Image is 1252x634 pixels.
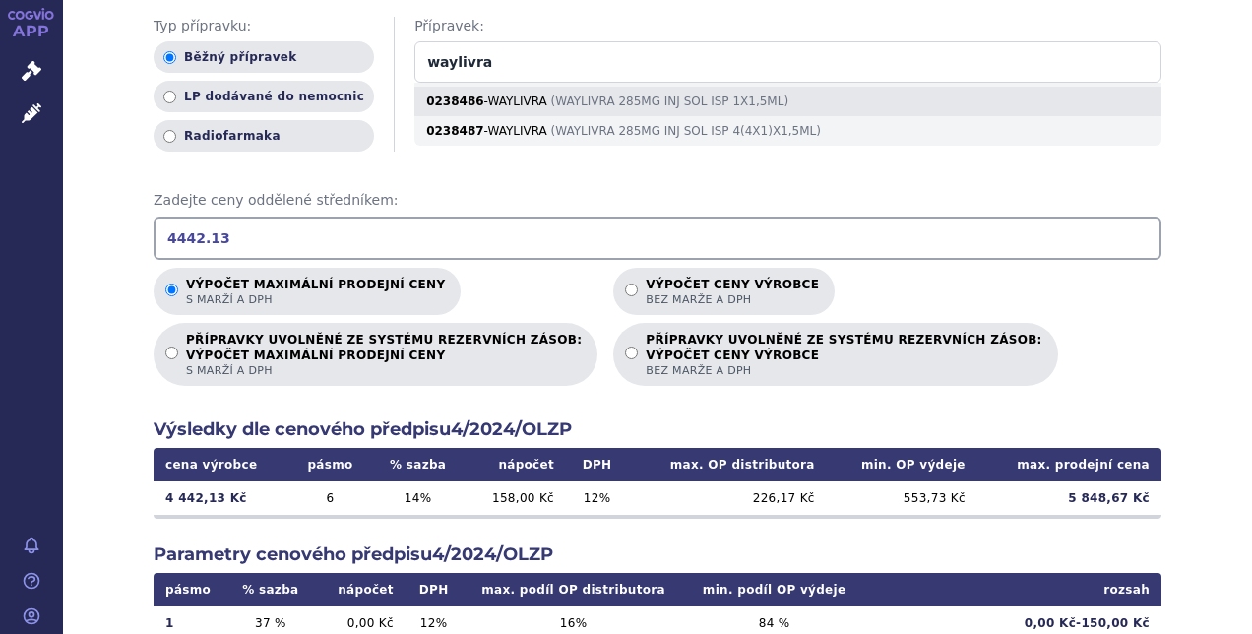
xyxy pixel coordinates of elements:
th: min. podíl OP výdeje [685,573,864,606]
th: DPH [566,448,628,481]
span: Zadejte ceny oddělené středníkem: [154,191,1161,211]
input: Výpočet maximální prodejní cenys marží a DPH [165,284,178,296]
td: 6 [289,481,371,515]
th: pásmo [289,448,371,481]
td: 12 % [566,481,628,515]
th: rozsah [864,573,1161,606]
th: pásmo [154,573,227,606]
label: Běžný přípravek [154,41,374,73]
span: Přípravek: [414,17,1161,36]
strong: VÝPOČET CENY VÝROBCE [646,348,1041,363]
th: nápočet [466,448,566,481]
th: % sazba [227,573,313,606]
p: PŘÍPRAVKY UVOLNĚNÉ ZE SYSTÉMU REZERVNÍCH ZÁSOB: [646,333,1041,378]
td: 5 848,67 Kč [977,481,1161,515]
strong: VÝPOČET MAXIMÁLNÍ PRODEJNÍ CENY [186,348,582,363]
span: s marží a DPH [186,292,445,307]
span: Typ přípravku: [154,17,374,36]
input: Výpočet ceny výrobcebez marže a DPH [625,284,638,296]
input: LP dodávané do nemocnic [163,91,176,103]
th: % sazba [371,448,466,481]
h2: Výsledky dle cenového předpisu 4/2024/OLZP [154,417,1161,442]
th: max. OP distributora [628,448,826,481]
p: Výpočet maximální prodejní ceny [186,278,445,307]
th: DPH [406,573,463,606]
td: 4 442,13 Kč [154,481,289,515]
input: 0238486-WAYLIVRA (WAYLIVRA 285MG INJ SOL ISP 1X1,5ML)0238487-WAYLIVRA (WAYLIVRA 285MG INJ SOL ISP... [414,41,1161,83]
input: PŘÍPRAVKY UVOLNĚNÉ ZE SYSTÉMU REZERVNÍCH ZÁSOB:VÝPOČET MAXIMÁLNÍ PRODEJNÍ CENYs marží a DPH [165,347,178,359]
td: 553,73 Kč [827,481,977,515]
td: 226,17 Kč [628,481,826,515]
input: Běžný přípravek [163,51,176,64]
span: bez marže a DPH [646,292,819,307]
label: Radiofarmaka [154,120,374,152]
input: PŘÍPRAVKY UVOLNĚNÉ ZE SYSTÉMU REZERVNÍCH ZÁSOB:VÝPOČET CENY VÝROBCEbez marže a DPH [625,347,638,359]
label: LP dodávané do nemocnic [154,81,374,112]
input: Zadejte ceny oddělené středníkem [154,217,1161,260]
input: Radiofarmaka [163,130,176,143]
th: min. OP výdeje [827,448,977,481]
span: bez marže a DPH [646,363,1041,378]
th: cena výrobce [154,448,289,481]
th: max. podíl OP distributora [462,573,684,606]
th: nápočet [313,573,405,606]
td: 158,00 Kč [466,481,566,515]
span: s marží a DPH [186,363,582,378]
h2: Parametry cenového předpisu 4/2024/OLZP [154,542,1161,567]
th: max. prodejní cena [977,448,1161,481]
p: Výpočet ceny výrobce [646,278,819,307]
p: PŘÍPRAVKY UVOLNĚNÉ ZE SYSTÉMU REZERVNÍCH ZÁSOB: [186,333,582,378]
td: 14 % [371,481,466,515]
